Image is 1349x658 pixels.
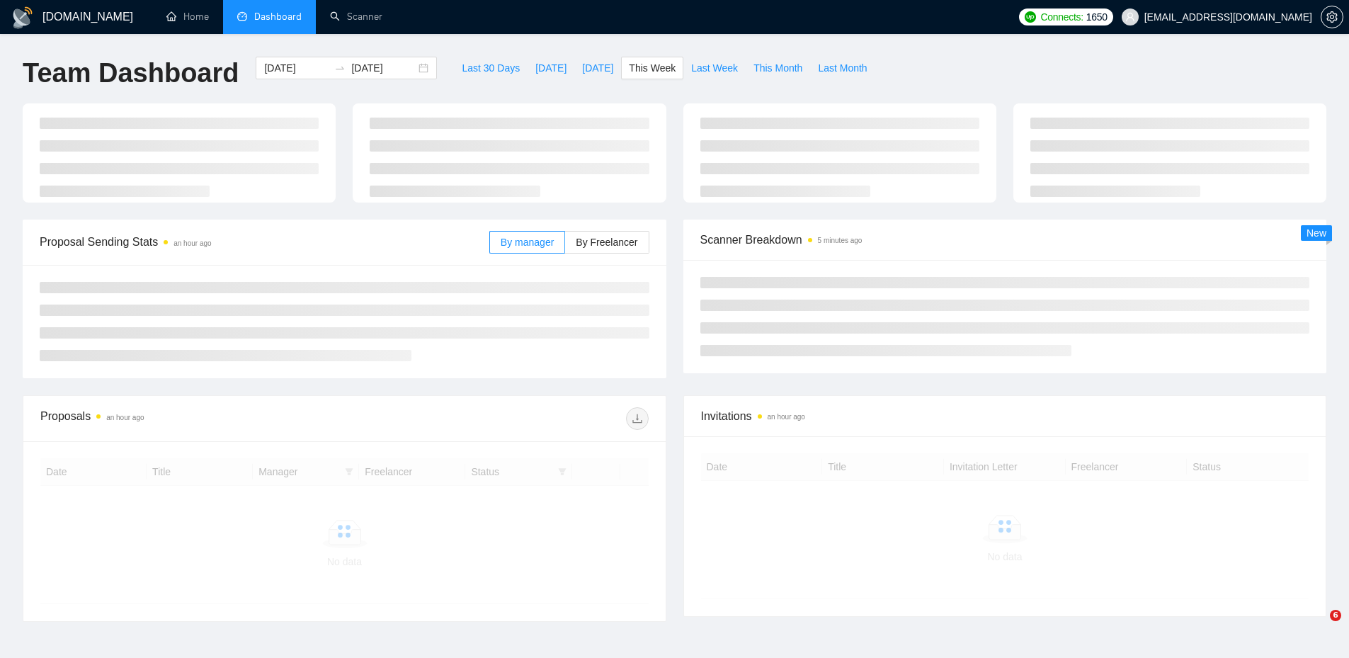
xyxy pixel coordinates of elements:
input: Start date [264,60,329,76]
h1: Team Dashboard [23,57,239,90]
button: This Month [746,57,810,79]
a: setting [1321,11,1343,23]
span: 6 [1330,610,1341,621]
span: swap-right [334,62,346,74]
img: logo [11,6,34,29]
input: End date [351,60,416,76]
span: to [334,62,346,74]
span: Connects: [1040,9,1083,25]
span: 1650 [1086,9,1108,25]
span: Scanner Breakdown [700,231,1310,249]
span: Proposal Sending Stats [40,233,489,251]
span: Invitations [701,407,1309,425]
span: user [1125,12,1135,22]
span: Last Week [691,60,738,76]
span: dashboard [237,11,247,21]
span: Last Month [818,60,867,76]
img: upwork-logo.png [1025,11,1036,23]
span: New [1307,227,1326,239]
span: This Month [753,60,802,76]
button: [DATE] [574,57,621,79]
button: Last Week [683,57,746,79]
button: This Week [621,57,683,79]
a: homeHome [166,11,209,23]
span: [DATE] [582,60,613,76]
button: setting [1321,6,1343,28]
span: This Week [629,60,676,76]
time: an hour ago [106,414,144,421]
span: By manager [501,237,554,248]
span: [DATE] [535,60,567,76]
div: Proposals [40,407,344,430]
span: By Freelancer [576,237,637,248]
span: Dashboard [254,11,302,23]
span: Last 30 Days [462,60,520,76]
button: Last 30 Days [454,57,528,79]
time: an hour ago [768,413,805,421]
a: searchScanner [330,11,382,23]
button: [DATE] [528,57,574,79]
button: Last Month [810,57,875,79]
iframe: Intercom live chat [1301,610,1335,644]
time: an hour ago [173,239,211,247]
time: 5 minutes ago [818,237,863,244]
